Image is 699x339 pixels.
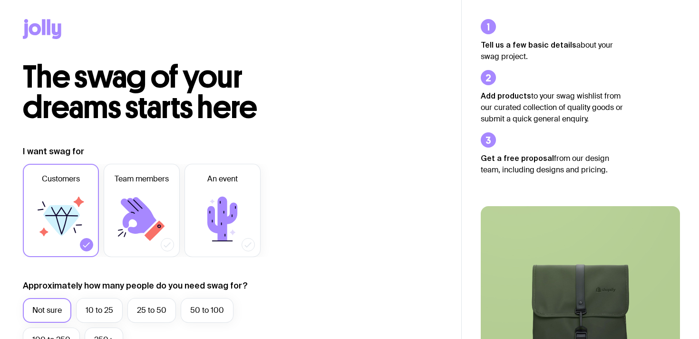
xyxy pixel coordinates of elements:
span: Team members [115,173,169,185]
span: The swag of your dreams starts here [23,58,257,126]
strong: Get a free proposal [481,154,554,162]
span: Customers [42,173,80,185]
p: from our design team, including designs and pricing. [481,152,623,176]
strong: Tell us a few basic details [481,40,576,49]
label: 25 to 50 [127,298,176,323]
strong: Add products [481,91,531,100]
p: about your swag project. [481,39,623,62]
p: to your swag wishlist from our curated collection of quality goods or submit a quick general enqu... [481,90,623,125]
label: 50 to 100 [181,298,233,323]
label: 10 to 25 [76,298,123,323]
label: I want swag for [23,146,84,157]
label: Approximately how many people do you need swag for? [23,280,248,291]
label: Not sure [23,298,71,323]
span: An event [207,173,238,185]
